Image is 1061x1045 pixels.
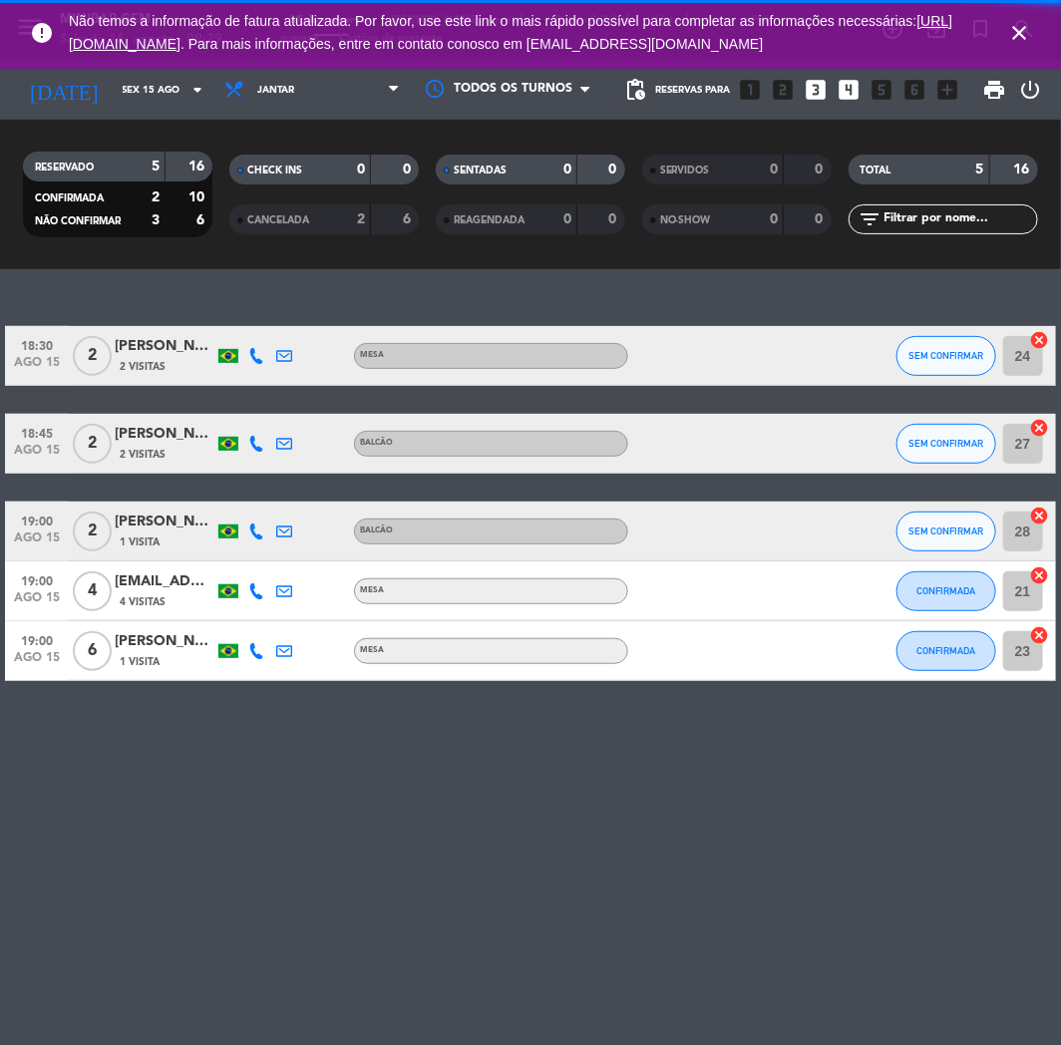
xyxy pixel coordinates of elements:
[1030,625,1050,645] i: cancel
[115,570,214,593] div: [EMAIL_ADDRESS][DOMAIN_NAME]
[870,77,895,103] i: looks_5
[859,207,883,231] i: filter_list
[360,526,393,534] span: BALCÃO
[12,568,62,591] span: 19:00
[815,163,827,176] strong: 0
[12,356,62,379] span: ago 15
[902,77,928,103] i: looks_6
[403,163,415,176] strong: 0
[738,77,764,103] i: looks_one
[771,77,797,103] i: looks_two
[35,216,121,226] span: NÃO CONFIRMAR
[403,212,415,226] strong: 6
[115,630,214,653] div: [PERSON_NAME]
[983,78,1007,102] span: print
[152,160,160,174] strong: 5
[120,447,166,463] span: 2 Visitas
[896,631,996,671] button: CONFIRMADA
[916,645,975,656] span: CONFIRMADA
[247,215,309,225] span: CANCELADA
[360,646,384,654] span: MESA
[1015,60,1046,120] div: LOG OUT
[12,421,62,444] span: 18:45
[120,594,166,610] span: 4 Visitas
[896,512,996,551] button: SEM CONFIRMAR
[12,333,62,356] span: 18:30
[73,424,112,464] span: 2
[73,336,112,376] span: 2
[12,509,62,531] span: 19:00
[152,213,160,227] strong: 3
[1030,565,1050,585] i: cancel
[660,166,710,175] span: SERVIDOS
[908,525,983,536] span: SEM CONFIRMAR
[357,163,365,176] strong: 0
[180,36,763,52] a: . Para mais informações, entre em contato conosco em [EMAIL_ADDRESS][DOMAIN_NAME]
[1007,21,1031,45] i: close
[35,163,94,173] span: RESERVADO
[73,631,112,671] span: 6
[656,85,731,96] span: Reservas para
[360,439,393,447] span: BALCÃO
[12,651,62,674] span: ago 15
[188,190,208,204] strong: 10
[896,336,996,376] button: SEM CONFIRMAR
[660,215,711,225] span: NO-SHOW
[976,163,984,176] strong: 5
[935,77,961,103] i: add_box
[360,351,384,359] span: MESA
[12,591,62,614] span: ago 15
[120,534,160,550] span: 1 Visita
[360,586,384,594] span: MESA
[916,585,975,596] span: CONFIRMADA
[188,160,208,174] strong: 16
[1013,163,1033,176] strong: 16
[12,444,62,467] span: ago 15
[30,21,54,45] i: error
[152,190,160,204] strong: 2
[73,512,112,551] span: 2
[815,212,827,226] strong: 0
[883,208,1037,230] input: Filtrar por nome...
[185,78,209,102] i: arrow_drop_down
[896,424,996,464] button: SEM CONFIRMAR
[12,531,62,554] span: ago 15
[608,163,620,176] strong: 0
[896,571,996,611] button: CONFIRMADA
[120,654,160,670] span: 1 Visita
[837,77,863,103] i: looks_4
[563,212,571,226] strong: 0
[115,335,214,358] div: [PERSON_NAME]
[908,350,983,361] span: SEM CONFIRMAR
[563,163,571,176] strong: 0
[1030,330,1050,350] i: cancel
[35,193,104,203] span: CONFIRMADA
[804,77,830,103] i: looks_3
[454,215,525,225] span: REAGENDADA
[1030,506,1050,525] i: cancel
[196,213,208,227] strong: 6
[357,212,365,226] strong: 2
[69,13,952,52] span: Não temos a informação de fatura atualizada. Por favor, use este link o mais rápido possível para...
[770,212,778,226] strong: 0
[861,166,891,175] span: TOTAL
[608,212,620,226] strong: 0
[12,628,62,651] span: 19:00
[120,359,166,375] span: 2 Visitas
[770,163,778,176] strong: 0
[257,85,294,96] span: Jantar
[15,69,113,110] i: [DATE]
[1018,78,1042,102] i: power_settings_new
[115,511,214,533] div: [PERSON_NAME]
[69,13,952,52] a: [URL][DOMAIN_NAME]
[73,571,112,611] span: 4
[908,438,983,449] span: SEM CONFIRMAR
[115,423,214,446] div: [PERSON_NAME][EMAIL_ADDRESS][DOMAIN_NAME]
[454,166,507,175] span: SENTADAS
[247,166,302,175] span: CHECK INS
[1030,418,1050,438] i: cancel
[624,78,648,102] span: pending_actions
